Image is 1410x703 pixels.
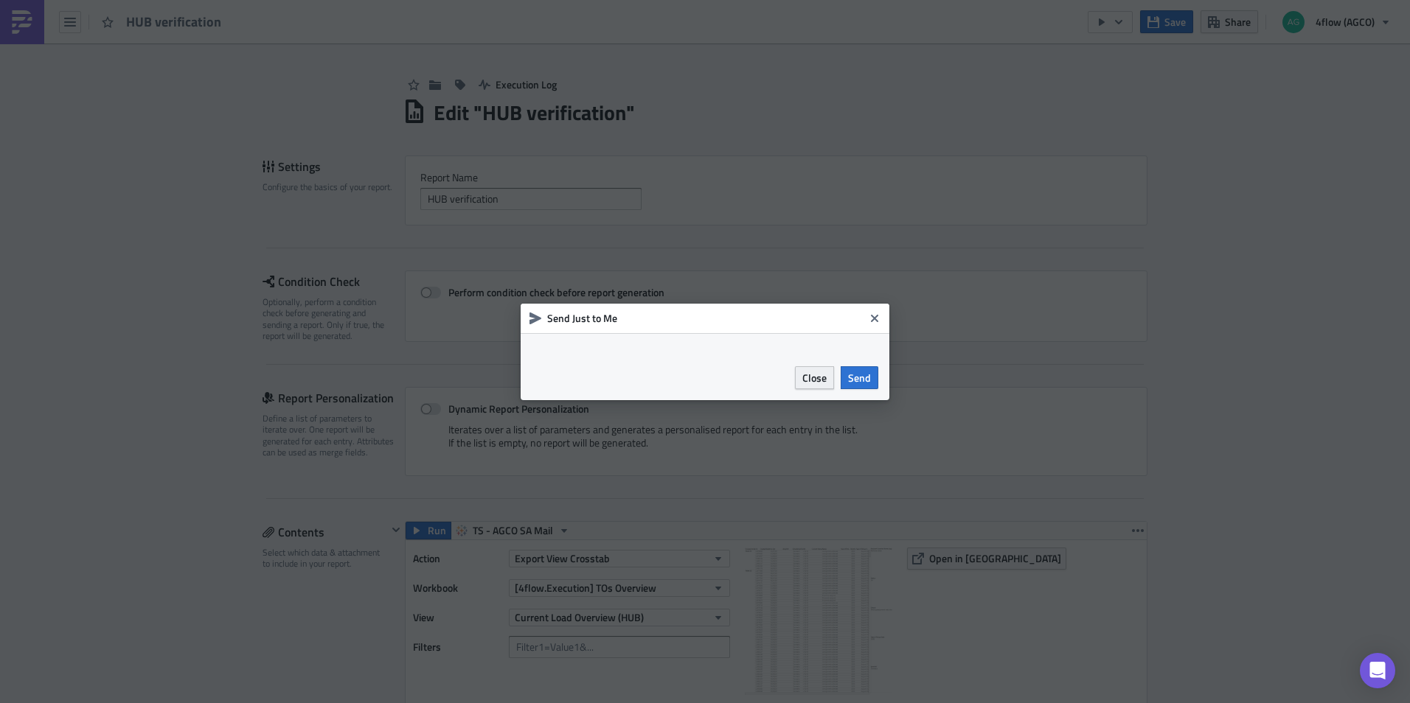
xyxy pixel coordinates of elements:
[864,307,886,329] button: Close
[848,370,871,385] span: Send
[1360,653,1395,688] div: Open Intercom Messenger
[841,366,878,389] button: Send
[795,366,834,389] button: Close
[547,312,864,325] h6: Send Just to Me
[802,370,827,385] span: Close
